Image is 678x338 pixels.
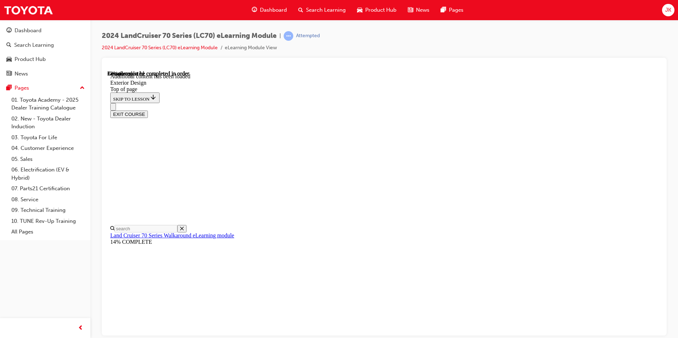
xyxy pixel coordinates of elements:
a: Product Hub [3,53,88,66]
span: car-icon [357,6,362,15]
div: Top of page [3,16,551,22]
a: guage-iconDashboard [246,3,293,17]
span: JK [665,6,671,14]
a: 10. TUNE Rev-Up Training [9,216,88,227]
li: eLearning Module View [225,44,277,52]
button: DashboardSearch LearningProduct HubNews [3,23,88,81]
a: 08. Service [9,194,88,205]
div: 14% COMPLETE [3,168,551,175]
span: search-icon [298,6,303,15]
span: SKIP TO LESSON [6,26,49,31]
span: 2024 LandCruiser 70 Series (LC70) eLearning Module [102,32,277,40]
span: car-icon [6,56,12,63]
a: 05. Sales [9,154,88,165]
span: News [416,6,429,14]
span: Pages [449,6,463,14]
a: 09. Technical Training [9,205,88,216]
button: EXIT COURSE [3,40,40,47]
button: Pages [3,81,88,95]
span: news-icon [408,6,413,15]
span: pages-icon [6,85,12,91]
a: 2024 LandCruiser 70 Series (LC70) eLearning Module [102,45,218,51]
div: Dashboard [15,27,41,35]
button: JK [662,4,674,16]
a: search-iconSearch Learning [293,3,351,17]
div: Product Hub [15,55,46,63]
input: Search [7,154,70,162]
button: Close search menu [70,154,79,162]
a: pages-iconPages [435,3,469,17]
div: Pages [15,84,29,92]
a: Dashboard [3,24,88,37]
div: Additional content has been loaded [3,3,551,9]
a: 07. Parts21 Certification [9,183,88,194]
div: Attempted [296,33,320,39]
span: Product Hub [365,6,396,14]
div: News [15,70,28,78]
a: news-iconNews [402,3,435,17]
a: 04. Customer Experience [9,143,88,154]
a: 03. Toyota For Life [9,132,88,143]
div: Exterior Design [3,9,551,16]
span: prev-icon [78,324,83,333]
a: 02. New - Toyota Dealer Induction [9,113,88,132]
a: Land Cruiser 70 Series Walkaround eLearning module [3,162,127,168]
span: news-icon [6,71,12,77]
a: Search Learning [3,39,88,52]
a: 06. Electrification (EV & Hybrid) [9,164,88,183]
span: Search Learning [306,6,346,14]
span: | [279,32,281,40]
button: SKIP TO LESSON [3,22,52,33]
span: search-icon [6,42,11,49]
img: Trak [4,2,53,18]
div: Search Learning [14,41,54,49]
span: up-icon [80,84,85,93]
button: Close navigation menu [3,33,9,40]
span: pages-icon [441,6,446,15]
span: guage-icon [252,6,257,15]
a: car-iconProduct Hub [351,3,402,17]
span: guage-icon [6,28,12,34]
span: learningRecordVerb_ATTEMPT-icon [284,31,293,41]
a: 01. Toyota Academy - 2025 Dealer Training Catalogue [9,95,88,113]
span: Dashboard [260,6,287,14]
a: All Pages [9,226,88,237]
a: News [3,67,88,80]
